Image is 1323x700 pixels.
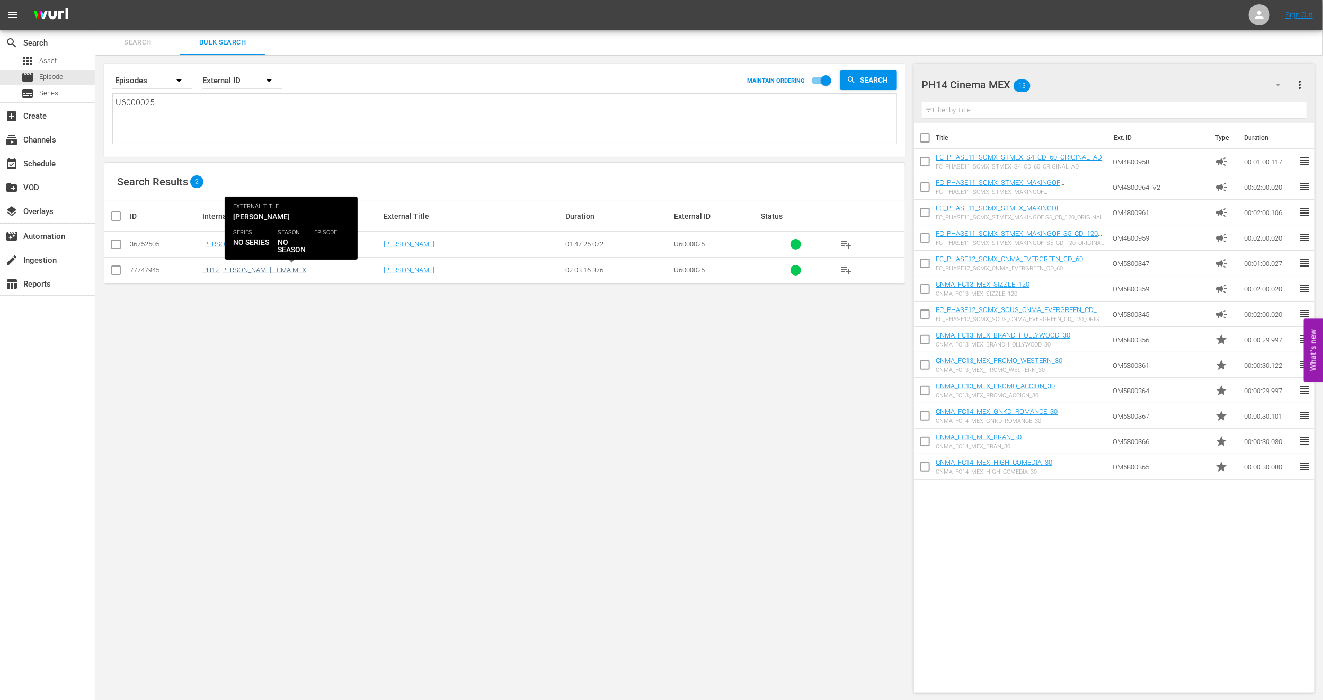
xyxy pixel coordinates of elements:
[1215,282,1228,295] span: Ad
[1238,123,1302,153] th: Duration
[1240,378,1299,403] td: 00:00:29.997
[1215,232,1228,244] span: Ad
[25,3,76,28] img: ans4CAIJ8jUAAAAAAAAAAAAAAAAAAAAAAAAgQb4GAAAAAAAAAAAAAAAAAAAAAAAAJMjXAAAAAAAAAAAAAAAAAAAAAAAAgAT5G...
[936,163,1103,170] div: FC_PHASE11_SOMX_STMEX_S4_CD_60_ORIGINAL_AD
[936,407,1058,415] a: CNMA_FC14_MEX_GNKD_ROMANCE_30
[1240,149,1299,174] td: 00:01:00.117
[674,266,705,274] span: U6000025
[190,178,203,185] span: 2
[1109,327,1211,352] td: OM5800356
[1240,225,1299,251] td: 00:02:00.020
[840,238,853,251] span: playlist_add
[936,418,1058,424] div: CNMA_FC14_MEX_GNKD_ROMANCE_30
[21,87,34,100] span: Series
[39,72,63,82] span: Episode
[1109,174,1211,200] td: OM4800964_V2_
[1240,302,1299,327] td: 00:02:00.020
[936,290,1030,297] div: CNMA_FC13_MEX_SIZZLE_120
[936,229,1103,245] a: FC_PHASE11_SOMX_STMEX_MAKINGOF_S5_CD_120_ORIGINAL
[674,240,705,248] span: U6000025
[5,110,18,122] span: Create
[1209,123,1238,153] th: Type
[922,70,1291,100] div: PH14 Cinema MEX
[1215,384,1228,397] span: Promo
[856,70,897,90] span: Search
[1109,378,1211,403] td: OM5800364
[834,258,859,283] button: playlist_add
[1109,302,1211,327] td: OM5800345
[5,37,18,49] span: Search
[5,254,18,267] span: Ingestion
[1215,181,1228,193] span: Ad
[1299,307,1311,320] span: reorder
[130,240,199,248] div: 36752505
[39,56,57,66] span: Asset
[936,316,1105,323] div: FC_PHASE12_SOMX_SOUS_CNMA_EVERGREEN_CD_120_ORIGINAL
[936,306,1105,322] a: FC_PHASE12_SOMX_SOUS_CNMA_EVERGREEN_CD_120_ORIGINAL
[1240,200,1299,225] td: 00:02:00.106
[1299,256,1311,269] span: reorder
[130,212,199,220] div: ID
[1294,72,1307,98] button: more_vert
[202,212,380,220] div: Internal Title
[936,382,1055,390] a: CNMA_FC13_MEX_PROMO_ACCION_30
[565,212,671,220] div: Duration
[840,70,897,90] button: Search
[936,153,1103,161] a: FC_PHASE11_SOMX_STMEX_S4_CD_60_ORIGINAL_AD
[936,214,1105,221] div: FC_PHASE11_SOMX_STMEX_MAKINGOF S6_CD_120_ORIGINAL
[748,77,805,84] p: MAINTAIN ORDERING
[5,134,18,146] span: Channels
[39,88,58,99] span: Series
[1240,276,1299,302] td: 00:02:00.020
[384,212,562,220] div: External Title
[1304,318,1323,382] button: Open Feedback Widget
[5,230,18,243] span: Automation
[1215,460,1228,473] span: Promo
[1240,429,1299,454] td: 00:00:30.080
[1299,358,1311,371] span: reorder
[187,37,259,49] span: Bulk Search
[936,468,1053,475] div: CNMA_FC14_MEX_HIGH_COMEDIA_30
[936,189,1105,196] div: FC_PHASE11_SOMX_STMEX_MAKINGOF S7_CD_120_ORIGINAL_v2
[384,266,434,274] a: [PERSON_NAME]
[761,212,831,220] div: Status
[1215,155,1228,168] span: Ad
[1109,200,1211,225] td: OM4800961
[936,280,1030,288] a: CNMA_FC13_MEX_SIZZLE_120
[5,157,18,170] span: Schedule
[1109,251,1211,276] td: OM5800347
[116,96,896,145] textarea: U6000025
[936,179,1065,194] a: FC_PHASE11_SOMX_STMEX_MAKINGOF S7_CD_120_ORIGINAL_v2
[565,266,671,274] div: 02:03:16.376
[1109,276,1211,302] td: OM5800359
[840,264,853,277] span: playlist_add
[6,8,19,21] span: menu
[1215,308,1228,321] span: Ad
[565,240,671,248] div: 01:47:25.072
[1299,206,1311,218] span: reorder
[1240,352,1299,378] td: 00:00:30.122
[5,278,18,290] span: Reports
[117,175,188,188] span: Search Results
[1109,225,1211,251] td: OM4800959
[1109,454,1211,480] td: OM5800365
[1299,231,1311,244] span: reorder
[936,357,1063,365] a: CNMA_FC13_MEX_PROMO_WESTERN_30
[674,212,758,220] div: External ID
[1299,460,1311,473] span: reorder
[1107,123,1209,153] th: Ext. ID
[1215,257,1228,270] span: Ad
[1299,282,1311,295] span: reorder
[936,433,1022,441] a: CNMA_FC14_MEX_BRAN_30
[384,240,434,248] a: [PERSON_NAME]
[1240,327,1299,352] td: 00:00:29.997
[102,37,174,49] span: Search
[1240,454,1299,480] td: 00:00:30.080
[936,331,1071,339] a: CNMA_FC13_MEX_BRAND_HOLLYWOOD_30
[936,341,1071,348] div: CNMA_FC13_MEX_BRAND_HOLLYWOOD_30
[112,66,192,95] div: Episodes
[1215,333,1228,346] span: Promo
[834,232,859,257] button: playlist_add
[1285,11,1313,19] a: Sign Out
[1109,429,1211,454] td: OM5800366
